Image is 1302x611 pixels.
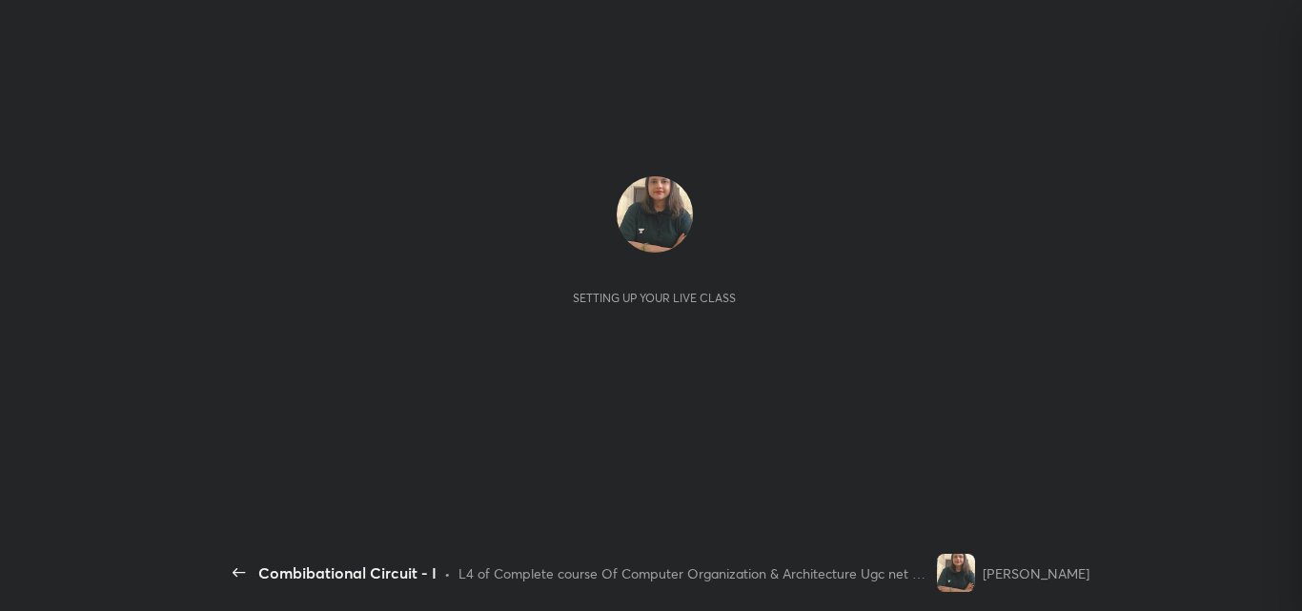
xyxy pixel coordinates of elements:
div: Combibational Circuit - I [258,561,437,584]
div: Setting up your live class [573,291,736,305]
div: L4 of Complete course Of Computer Organization & Architecture Ugc net Dec- 25 [458,563,929,583]
img: 90448af0b9cb4c5687ded3cc1f3856a3.jpg [937,554,975,592]
div: [PERSON_NAME] [983,563,1089,583]
div: • [444,563,451,583]
img: 90448af0b9cb4c5687ded3cc1f3856a3.jpg [617,176,693,253]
